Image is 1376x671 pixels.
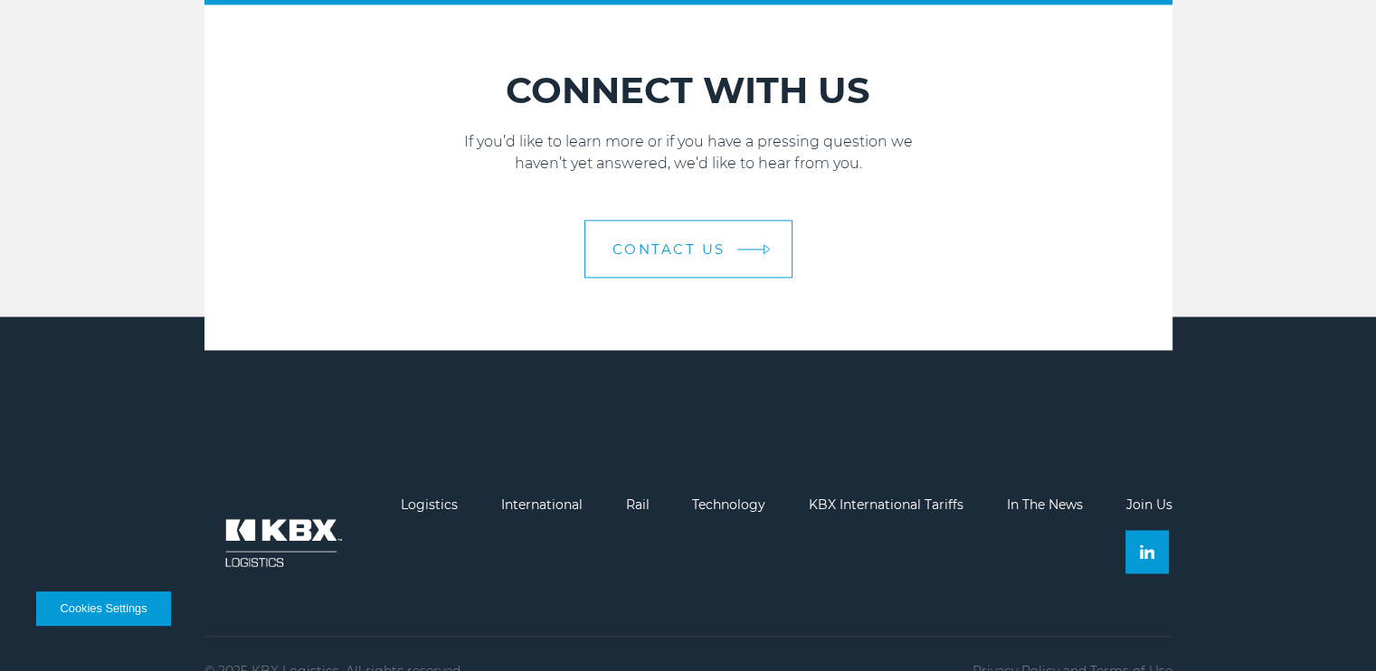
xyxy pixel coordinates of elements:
button: Cookies Settings [36,591,171,626]
p: If you’d like to learn more or if you have a pressing question we haven’t yet answered, we’d like... [204,131,1172,175]
h2: CONNECT WITH US [204,68,1172,113]
span: Contact Us [612,242,726,256]
a: Join Us [1125,496,1172,513]
a: KBX International Tariffs [809,496,963,513]
a: Rail [626,496,650,513]
a: International [501,496,583,513]
img: Linkedin [1140,544,1154,559]
a: Logistics [401,496,458,513]
a: Technology [692,496,765,513]
img: arrow [763,244,770,254]
img: kbx logo [204,497,358,588]
a: Contact Us arrow arrow [584,220,792,278]
a: In The News [1007,496,1083,513]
